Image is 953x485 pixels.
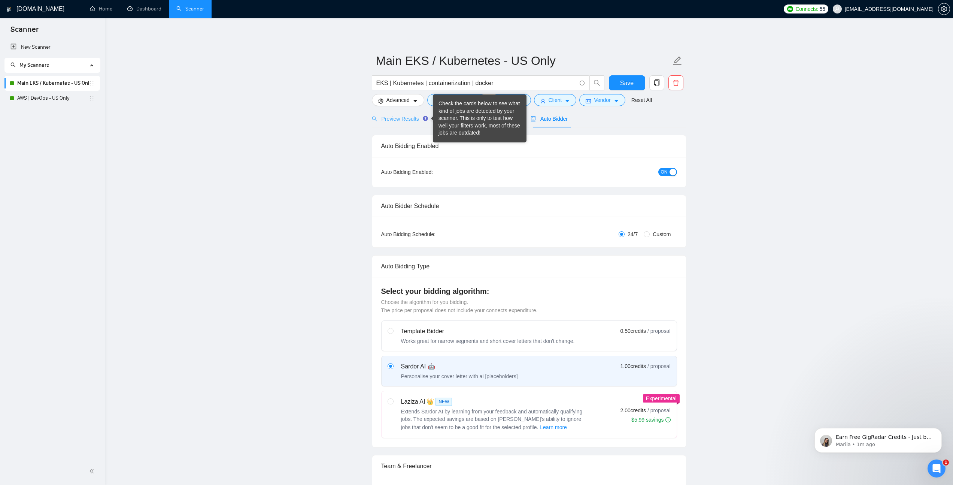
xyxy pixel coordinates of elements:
[938,6,950,12] span: setting
[413,98,418,104] span: caret-down
[586,98,591,104] span: idcard
[661,168,668,176] span: ON
[668,75,683,90] button: delete
[4,76,100,91] li: Main EKS / Kubernetes - US Only
[381,256,677,277] div: Auto Bidding Type
[625,230,641,238] span: 24/7
[928,460,946,478] iframe: Intercom live chat
[540,98,546,104] span: user
[609,75,645,90] button: Save
[19,62,49,68] span: My Scanners
[381,299,538,313] span: Choose the algorithm for you bidding. The price per proposal does not include your connects expen...
[372,116,426,122] span: Preview Results
[401,337,575,345] div: Works great for narrow segments and short cover letters that don't change.
[176,6,204,12] a: searchScanner
[438,100,521,137] div: Check the cards below to see what kind of jobs are detected by your scanner. This is only to test...
[401,397,588,406] div: Laziza AI
[646,395,677,401] span: Experimental
[89,95,95,101] span: holder
[401,327,575,336] div: Template Bidder
[89,467,97,475] span: double-left
[938,6,950,12] a: setting
[427,397,434,406] span: 👑
[401,362,518,371] div: Sardor AI 🤖
[579,94,625,106] button: idcardVendorcaret-down
[17,76,89,91] a: Main EKS / Kubernetes - US Only
[10,62,49,68] span: My Scanners
[589,75,604,90] button: search
[6,3,12,15] img: logo
[381,195,677,217] div: Auto Bidder Schedule
[594,96,610,104] span: Vendor
[835,6,840,12] span: user
[665,417,671,422] span: info-circle
[647,407,670,414] span: / proposal
[649,75,664,90] button: copy
[943,460,949,466] span: 1
[4,40,100,55] li: New Scanner
[4,91,100,106] li: AWS | DevOps - US Only
[127,6,161,12] a: dashboardDashboard
[372,116,377,121] span: search
[549,96,562,104] span: Client
[10,62,16,67] span: search
[620,78,634,88] span: Save
[376,78,576,88] input: Search Freelance Jobs...
[17,91,89,106] a: AWS | DevOps - US Only
[631,96,652,104] a: Reset All
[650,79,664,86] span: copy
[647,327,670,335] span: / proposal
[89,80,95,86] span: holder
[531,116,536,121] span: robot
[590,79,604,86] span: search
[90,6,112,12] a: homeHome
[381,455,677,477] div: Team & Freelancer
[565,98,570,104] span: caret-down
[381,230,480,238] div: Auto Bidding Schedule:
[540,423,567,431] span: Learn more
[580,81,585,85] span: info-circle
[620,406,646,415] span: 2.00 credits
[4,24,45,40] span: Scanner
[795,5,818,13] span: Connects:
[673,56,682,66] span: edit
[803,412,953,465] iframe: Intercom notifications message
[534,94,577,106] button: userClientcaret-down
[650,230,674,238] span: Custom
[669,79,683,86] span: delete
[820,5,825,13] span: 55
[381,168,480,176] div: Auto Bidding Enabled:
[614,98,619,104] span: caret-down
[540,423,567,432] button: Laziza AI NEWExtends Sardor AI by learning from your feedback and automatically qualifying jobs. ...
[647,362,670,370] span: / proposal
[372,94,424,106] button: settingAdvancedcaret-down
[631,416,670,424] div: $5.99 savings
[401,409,583,430] span: Extends Sardor AI by learning from your feedback and automatically qualifying jobs. The expected ...
[435,398,452,406] span: NEW
[787,6,793,12] img: upwork-logo.png
[427,94,488,106] button: barsJob Categorycaret-down
[381,135,677,157] div: Auto Bidding Enabled
[620,362,646,370] span: 1.00 credits
[386,96,410,104] span: Advanced
[381,286,677,296] h4: Select your bidding algorithm:
[10,40,94,55] a: New Scanner
[938,3,950,15] button: setting
[401,373,518,380] div: Personalise your cover letter with ai [placeholders]
[531,116,568,122] span: Auto Bidder
[620,327,646,335] span: 0.50 credits
[376,51,671,70] input: Scanner name...
[378,98,383,104] span: setting
[422,115,429,122] div: Tooltip anchor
